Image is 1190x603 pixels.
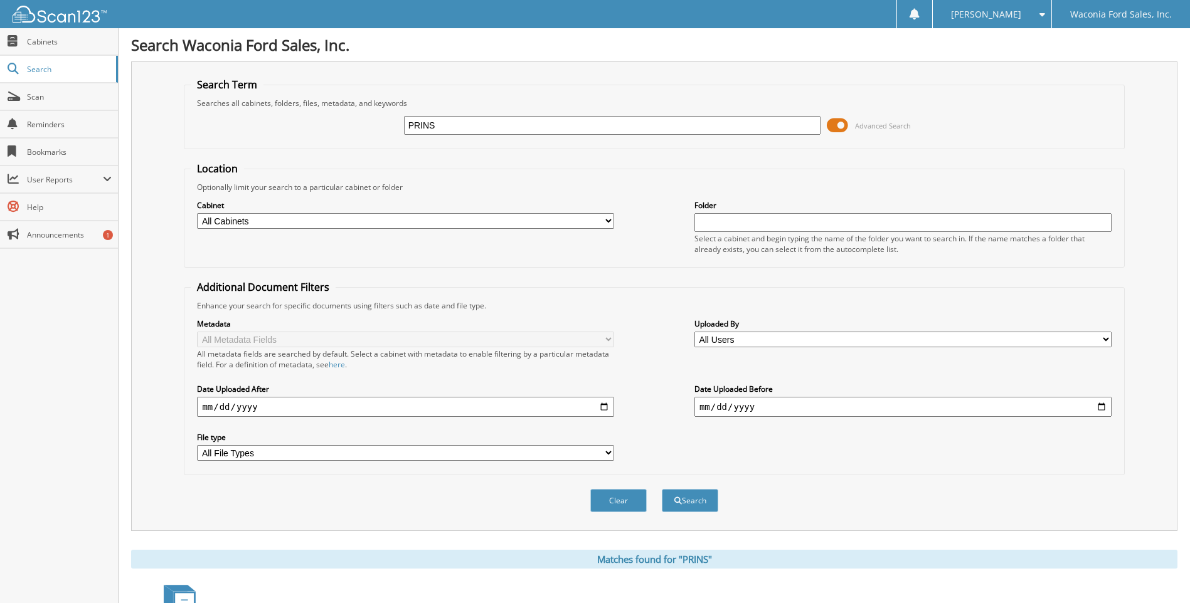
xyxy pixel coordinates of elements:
[951,11,1021,18] span: [PERSON_NAME]
[197,349,614,370] div: All metadata fields are searched by default. Select a cabinet with metadata to enable filtering b...
[103,230,113,240] div: 1
[694,233,1112,254] div: Select a cabinet and begin typing the name of the folder you want to search in. If the name match...
[694,318,1112,329] label: Uploaded By
[27,174,103,185] span: User Reports
[662,489,718,512] button: Search
[191,300,1117,311] div: Enhance your search for specific documents using filters such as date and file type.
[191,78,263,92] legend: Search Term
[197,200,614,211] label: Cabinet
[27,36,112,47] span: Cabinets
[191,280,336,294] legend: Additional Document Filters
[329,359,345,370] a: here
[27,202,112,212] span: Help
[694,397,1112,417] input: end
[191,98,1117,108] div: Searches all cabinets, folders, files, metadata, and keywords
[197,384,614,394] label: Date Uploaded After
[1070,11,1172,18] span: Waconia Ford Sales, Inc.
[131,34,1177,55] h1: Search Waconia Ford Sales, Inc.
[131,550,1177,569] div: Matches found for "PRINS"
[1127,543,1190,603] iframe: Chat Widget
[694,200,1112,211] label: Folder
[27,92,112,102] span: Scan
[27,229,112,240] span: Announcements
[197,318,614,329] label: Metadata
[855,121,911,130] span: Advanced Search
[191,182,1117,192] div: Optionally limit your search to a particular cabinet or folder
[590,489,647,512] button: Clear
[197,397,614,417] input: start
[694,384,1112,394] label: Date Uploaded Before
[27,119,112,130] span: Reminders
[191,162,244,176] legend: Location
[27,64,110,75] span: Search
[27,147,112,157] span: Bookmarks
[197,432,614,443] label: File type
[13,6,107,23] img: scan123-logo-white.svg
